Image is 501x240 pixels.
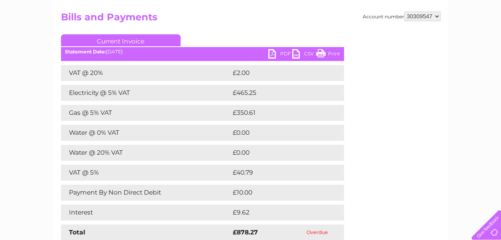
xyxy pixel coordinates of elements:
[61,34,181,46] a: Current Invoice
[61,65,231,81] td: VAT @ 20%
[61,145,231,161] td: Water @ 20% VAT
[403,34,427,40] a: Telecoms
[231,85,330,101] td: £465.25
[61,49,344,55] div: [DATE]
[231,65,326,81] td: £2.00
[61,165,231,181] td: VAT @ 5%
[61,12,440,27] h2: Bills and Payments
[231,165,328,181] td: £40.79
[18,21,58,45] img: logo.png
[292,49,316,61] a: CSV
[432,34,443,40] a: Blog
[233,228,258,236] strong: £878.27
[475,34,493,40] a: Log out
[381,34,398,40] a: Energy
[69,228,85,236] strong: Total
[63,4,439,39] div: Clear Business is a trading name of Verastar Limited (registered in [GEOGRAPHIC_DATA] No. 3667643...
[448,34,468,40] a: Contact
[268,49,292,61] a: PDF
[61,105,231,121] td: Gas @ 5% VAT
[231,145,326,161] td: £0.00
[61,185,231,201] td: Payment By Non Direct Debit
[361,34,376,40] a: Water
[65,49,106,55] b: Statement Date:
[363,12,440,21] div: Account number
[61,125,231,141] td: Water @ 0% VAT
[61,205,231,220] td: Interest
[61,85,231,101] td: Electricity @ 5% VAT
[316,49,340,61] a: Print
[351,4,406,14] a: 0333 014 3131
[231,185,328,201] td: £10.00
[231,205,326,220] td: £9.62
[231,105,329,121] td: £350.61
[231,125,326,141] td: £0.00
